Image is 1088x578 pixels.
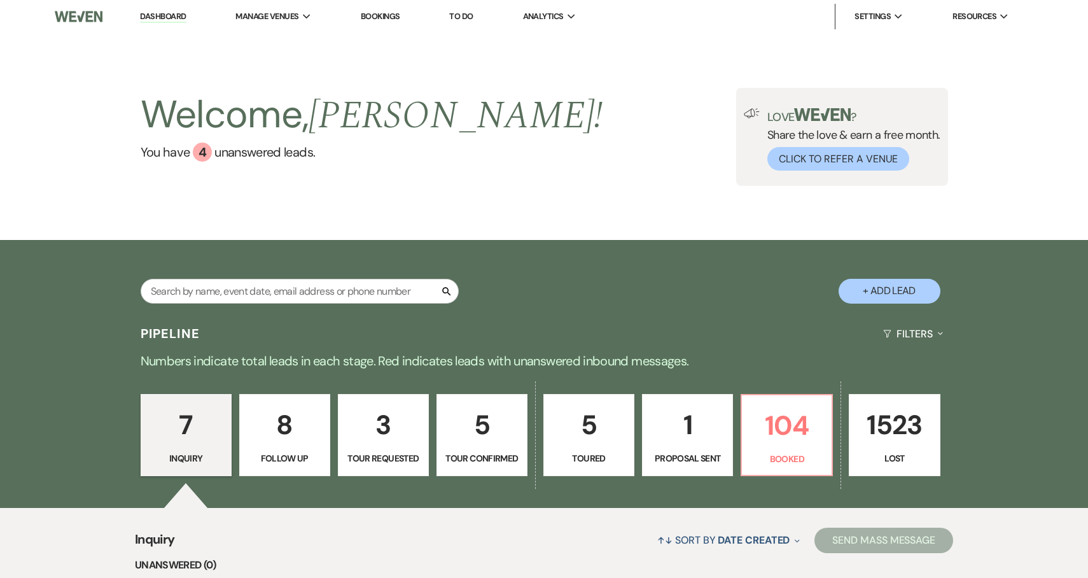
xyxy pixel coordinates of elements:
a: You have 4 unanswered leads. [141,143,603,162]
p: Booked [750,452,824,466]
p: Follow Up [248,451,322,465]
p: Proposal Sent [650,451,725,465]
span: Analytics [523,10,564,23]
p: Lost [857,451,931,465]
a: 5Toured [543,394,634,477]
input: Search by name, event date, email address or phone number [141,279,459,304]
a: 104Booked [741,394,833,477]
span: Settings [854,10,891,23]
a: 5Tour Confirmed [436,394,527,477]
li: Unanswered (0) [135,557,953,574]
span: [PERSON_NAME] ! [309,87,603,145]
a: 7Inquiry [141,394,232,477]
a: 8Follow Up [239,394,330,477]
p: 5 [552,404,626,446]
img: weven-logo-green.svg [794,108,851,121]
span: ↑↓ [657,533,673,547]
a: Bookings [361,11,400,22]
p: Tour Requested [346,451,421,465]
a: 1Proposal Sent [642,394,733,477]
a: Dashboard [140,11,186,23]
button: Click to Refer a Venue [767,147,909,171]
h2: Welcome, [141,88,603,143]
p: 104 [750,404,824,447]
span: Inquiry [135,530,175,557]
span: Resources [952,10,996,23]
span: Manage Venues [235,10,298,23]
button: Send Mass Message [814,528,953,553]
a: 3Tour Requested [338,394,429,477]
button: + Add Lead [839,279,940,304]
p: 1 [650,404,725,446]
p: 7 [149,404,223,446]
p: 8 [248,404,322,446]
button: Sort By Date Created [652,523,805,557]
a: To Do [449,11,473,22]
img: loud-speaker-illustration.svg [744,108,760,118]
span: Date Created [718,533,790,547]
p: 5 [445,404,519,446]
h3: Pipeline [141,325,200,342]
div: 4 [193,143,212,162]
p: Tour Confirmed [445,451,519,465]
p: 3 [346,404,421,446]
p: Love ? [767,108,940,123]
img: Weven Logo [55,3,103,30]
p: Inquiry [149,451,223,465]
p: 1523 [857,404,931,446]
button: Filters [878,317,947,351]
div: Share the love & earn a free month. [760,108,940,171]
p: Toured [552,451,626,465]
p: Numbers indicate total leads in each stage. Red indicates leads with unanswered inbound messages. [86,351,1002,371]
a: 1523Lost [849,394,940,477]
